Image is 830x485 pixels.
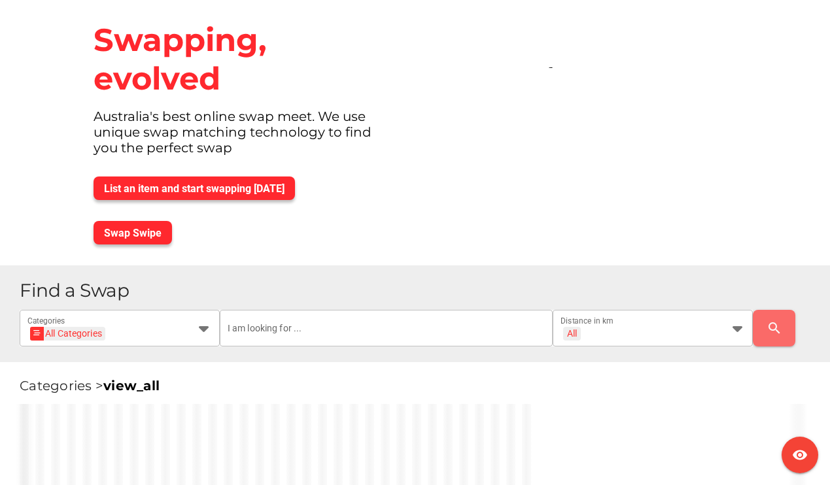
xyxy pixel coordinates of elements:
input: I am looking for ... [228,310,545,346]
i: search [767,320,782,336]
span: Categories > [20,378,160,393]
div: All [567,327,577,339]
div: Australia's best online swap meet. We use unique swap matching technology to find you the perfect... [83,109,407,166]
a: view_all [103,378,160,393]
div: All Categories [34,327,102,341]
i: visibility [792,447,808,463]
button: Swap Swipe [94,221,172,244]
button: List an item and start swapping [DATE] [94,176,295,200]
h1: Find a Swap [20,281,820,300]
div: Swapping, evolved [83,10,407,109]
span: Swap Swipe [104,227,162,239]
span: List an item and start swapping [DATE] [104,182,285,195]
